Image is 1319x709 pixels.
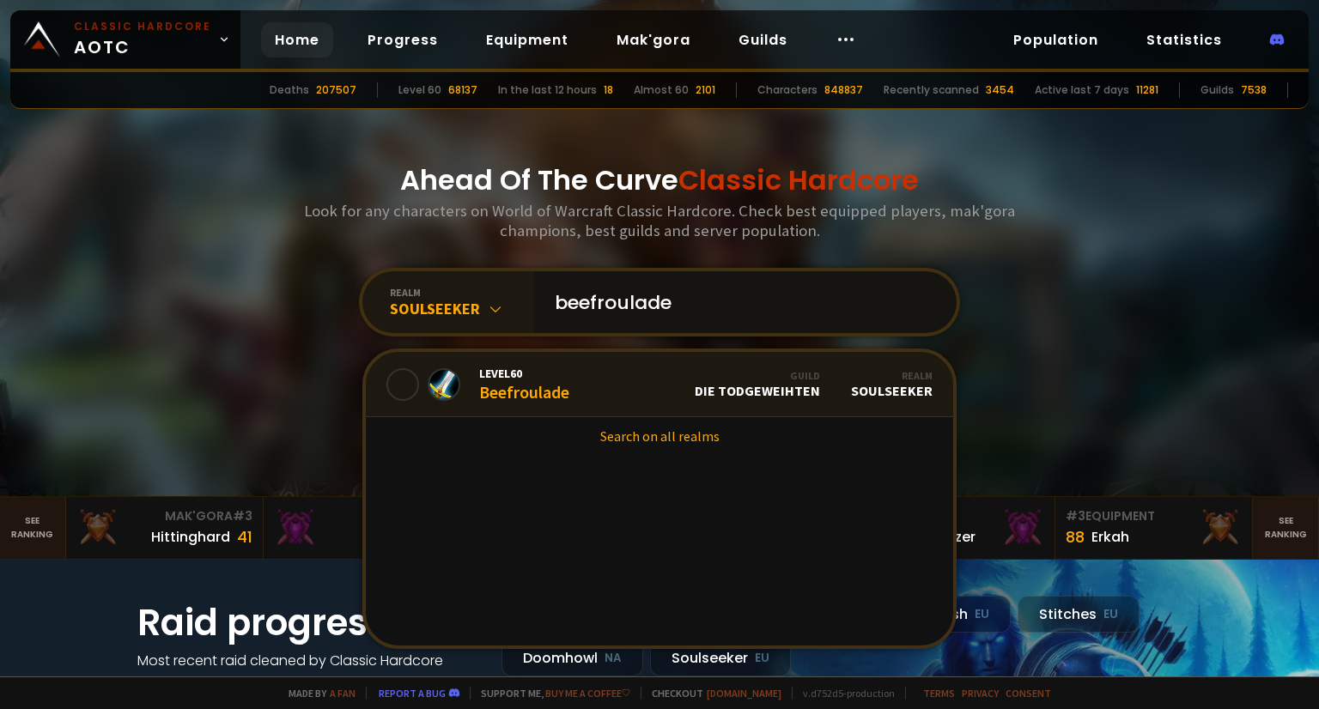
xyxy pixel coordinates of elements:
[479,366,569,381] span: Level 60
[472,22,582,58] a: Equipment
[1136,82,1158,98] div: 11281
[76,507,252,525] div: Mak'Gora
[233,507,252,524] span: # 3
[274,507,450,525] div: Mak'Gora
[297,201,1022,240] h3: Look for any characters on World of Warcraft Classic Hardcore. Check best equipped players, mak'g...
[986,82,1014,98] div: 3454
[603,22,704,58] a: Mak'gora
[884,82,979,98] div: Recently scanned
[695,369,820,399] div: Die Todgeweihten
[261,22,333,58] a: Home
[390,286,534,299] div: realm
[278,687,356,700] span: Made by
[470,687,630,700] span: Support me,
[66,497,264,559] a: Mak'Gora#3Hittinghard41
[1066,525,1085,548] div: 88
[137,650,481,693] h4: Most recent raid cleaned by Classic Hardcore guilds
[1091,526,1129,548] div: Erkah
[379,687,446,700] a: Report a bug
[479,366,569,403] div: Beefroulade
[366,352,953,417] a: Level60BeefrouladeGuildDie TodgeweihtenRealmSoulseeker
[1000,22,1112,58] a: Population
[270,82,309,98] div: Deaths
[1035,82,1129,98] div: Active last 7 days
[1241,82,1267,98] div: 7538
[641,687,781,700] span: Checkout
[1066,507,1085,524] span: # 3
[962,687,999,700] a: Privacy
[151,526,230,548] div: Hittinghard
[923,687,955,700] a: Terms
[354,22,452,58] a: Progress
[74,19,211,60] span: AOTC
[792,687,895,700] span: v. d752d5 - production
[1103,606,1118,623] small: EU
[696,82,715,98] div: 2101
[448,82,477,98] div: 68137
[1006,687,1051,700] a: Consent
[1200,82,1234,98] div: Guilds
[501,639,643,676] div: Doomhowl
[137,596,481,650] h1: Raid progress
[237,525,252,548] div: 41
[757,82,818,98] div: Characters
[544,271,936,333] input: Search a character...
[1055,497,1253,559] a: #3Equipment88Erkah
[398,82,441,98] div: Level 60
[10,10,240,69] a: Classic HardcoreAOTC
[330,687,356,700] a: a fan
[1253,497,1319,559] a: Seeranking
[707,687,781,700] a: [DOMAIN_NAME]
[755,650,769,667] small: EU
[366,417,953,455] a: Search on all realms
[851,369,933,399] div: Soulseeker
[400,160,919,201] h1: Ahead Of The Curve
[264,497,461,559] a: Mak'Gora#2Rivench100
[316,82,356,98] div: 207507
[605,650,622,667] small: NA
[725,22,801,58] a: Guilds
[1018,596,1140,633] div: Stitches
[650,639,791,676] div: Soulseeker
[824,82,863,98] div: 848837
[634,82,689,98] div: Almost 60
[1133,22,1236,58] a: Statistics
[1066,507,1242,525] div: Equipment
[851,369,933,382] div: Realm
[498,82,597,98] div: In the last 12 hours
[678,161,919,199] span: Classic Hardcore
[604,82,613,98] div: 18
[390,299,534,318] div: Soulseeker
[695,369,820,382] div: Guild
[74,19,211,34] small: Classic Hardcore
[975,606,989,623] small: EU
[545,687,630,700] a: Buy me a coffee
